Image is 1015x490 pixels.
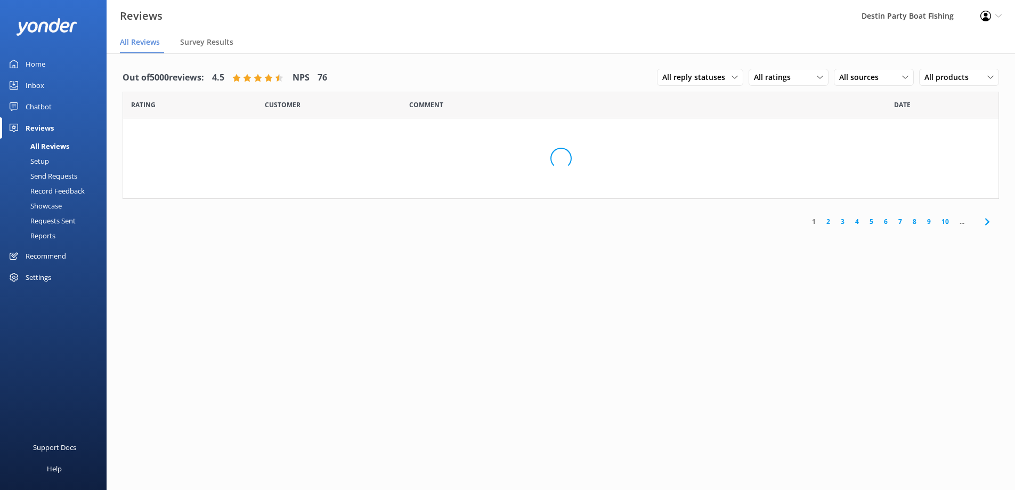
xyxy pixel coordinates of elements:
h3: Reviews [120,7,163,25]
span: Date [265,100,301,110]
h4: 76 [318,71,327,85]
a: Reports [6,228,107,243]
div: Showcase [6,198,62,213]
a: 5 [864,216,879,227]
div: Send Requests [6,168,77,183]
a: 3 [835,216,850,227]
a: 10 [936,216,954,227]
div: Setup [6,154,49,168]
a: 9 [922,216,936,227]
div: Reviews [26,117,54,139]
div: Chatbot [26,96,52,117]
a: 1 [807,216,821,227]
div: Inbox [26,75,44,96]
a: 2 [821,216,835,227]
span: All products [924,71,975,83]
h4: 4.5 [212,71,224,85]
h4: Out of 5000 reviews: [123,71,204,85]
a: 8 [907,216,922,227]
span: All sources [839,71,885,83]
a: 4 [850,216,864,227]
a: 7 [893,216,907,227]
div: Settings [26,267,51,288]
span: All reply statuses [662,71,732,83]
h4: NPS [293,71,310,85]
span: Question [409,100,443,110]
span: All ratings [754,71,797,83]
div: All Reviews [6,139,69,154]
div: Help [47,458,62,479]
a: All Reviews [6,139,107,154]
div: Requests Sent [6,213,76,228]
div: Recommend [26,245,66,267]
span: Survey Results [180,37,233,47]
a: Showcase [6,198,107,213]
a: 6 [879,216,893,227]
span: ... [954,216,970,227]
div: Reports [6,228,55,243]
div: Home [26,53,45,75]
a: Send Requests [6,168,107,183]
span: Date [131,100,156,110]
a: Record Feedback [6,183,107,198]
div: Support Docs [33,437,76,458]
div: Record Feedback [6,183,85,198]
span: Date [894,100,911,110]
span: All Reviews [120,37,160,47]
a: Setup [6,154,107,168]
img: yonder-white-logo.png [16,18,77,36]
a: Requests Sent [6,213,107,228]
